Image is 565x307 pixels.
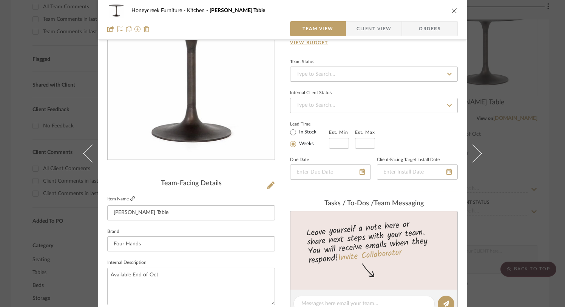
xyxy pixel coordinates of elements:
input: Enter Item Name [107,205,275,220]
div: Leave yourself a note here or share next steps with your team. You will receive emails when they ... [289,216,459,267]
div: Team-Facing Details [107,180,275,188]
mat-radio-group: Select item type [290,127,329,149]
input: Enter Due Date [290,164,371,180]
label: Internal Description [107,261,147,265]
a: View Budget [290,40,458,46]
a: Invite Collaborator [338,246,402,265]
label: Due Date [290,158,309,162]
label: Lead Time [290,121,329,127]
label: Client-Facing Target Install Date [377,158,440,162]
img: Remove from project [144,26,150,32]
span: Honeycreek Furniture [131,8,187,13]
span: Team View [303,21,333,36]
div: Team Status [290,60,314,64]
label: Est. Min [329,130,348,135]
img: 4e257ea5-4f3c-4f7c-80d8-36d9b65f3c32_48x40.jpg [107,3,125,18]
label: Brand [107,230,119,234]
span: Tasks / To-Dos / [324,200,374,207]
span: Orders [411,21,449,36]
span: Kitchen [187,8,210,13]
input: Type to Search… [290,67,458,82]
input: Type to Search… [290,98,458,113]
span: [PERSON_NAME] Table [210,8,265,13]
label: Item Name [107,196,135,202]
button: close [451,7,458,14]
div: Internal Client Status [290,91,332,95]
input: Enter Install Date [377,164,458,180]
input: Enter Brand [107,236,275,251]
label: Est. Max [355,130,375,135]
label: Weeks [298,141,314,147]
div: team Messaging [290,200,458,208]
span: Client View [357,21,391,36]
label: In Stock [298,129,316,136]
